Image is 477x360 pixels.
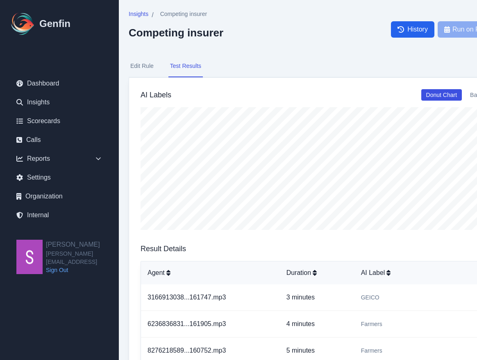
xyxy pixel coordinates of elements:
[361,346,382,355] span: Farmers
[168,55,203,77] button: Test Results
[286,319,348,329] p: 4 minutes
[10,11,36,37] img: Logo
[141,243,186,254] h3: Result Details
[10,151,109,167] div: Reports
[46,240,119,250] h2: [PERSON_NAME]
[10,94,109,110] a: Insights
[148,347,226,354] a: 8276218589...160752.mp3
[148,268,273,278] div: Agent
[46,250,119,266] span: [PERSON_NAME][EMAIL_ADDRESS]
[361,268,472,278] div: AI Label
[421,89,462,101] button: Donut Chart
[407,25,428,34] span: History
[10,207,109,223] a: Internal
[129,55,155,77] button: Edit Rule
[160,10,207,18] span: Competing insurer
[391,21,434,38] a: History
[46,266,119,274] a: Sign Out
[10,169,109,186] a: Settings
[129,10,148,18] span: Insights
[10,75,109,92] a: Dashboard
[10,188,109,205] a: Organization
[361,320,382,328] span: Farmers
[10,132,109,148] a: Calls
[286,268,348,278] div: Duration
[39,17,70,30] h1: Genfin
[148,320,226,327] a: 6236836831...161905.mp3
[141,89,171,101] h3: AI Labels
[361,293,379,301] span: GEICO
[286,346,348,355] p: 5 minutes
[152,10,153,20] span: /
[129,10,148,20] a: Insights
[16,240,43,274] img: Shane Wey
[129,27,223,39] h2: Competing insurer
[286,292,348,302] p: 3 minutes
[10,113,109,129] a: Scorecards
[148,294,226,301] a: 3166913038...161747.mp3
